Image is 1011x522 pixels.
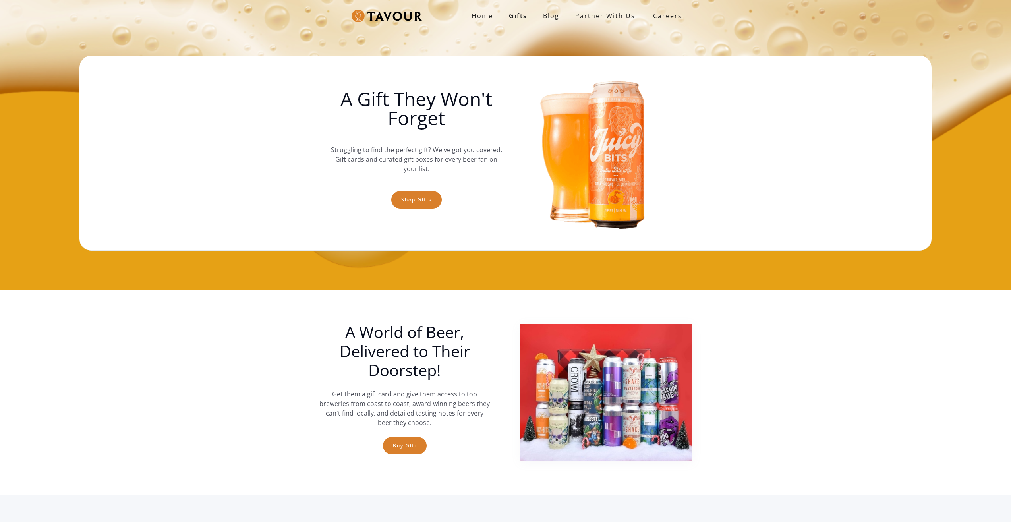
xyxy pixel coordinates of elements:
a: Gifts [501,8,535,24]
a: Buy Gift [383,437,427,454]
a: partner with us [567,8,643,24]
h1: A World of Beer, Delivered to Their Doorstep! [319,323,491,380]
p: Get them a gift card and give them access to top breweries from coast to coast, award-winning bee... [319,389,491,427]
p: Struggling to find the perfect gift? We've got you covered. Gift cards and curated gift boxes for... [331,137,502,182]
a: Home [464,8,501,24]
strong: Home [472,12,493,20]
h1: A Gift They Won't Forget [331,89,502,128]
a: Shop gifts [391,191,442,209]
a: Careers [643,5,688,27]
a: Blog [535,8,567,24]
strong: Careers [653,8,682,24]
